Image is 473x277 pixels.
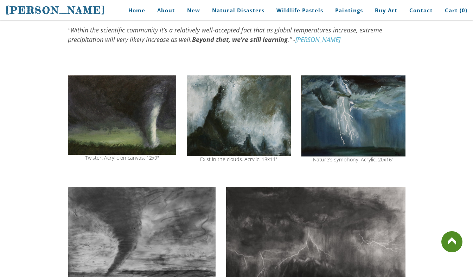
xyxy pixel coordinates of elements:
div: Twister. Acrylic on canvas. 12x9" [68,155,176,160]
strong: Beyond that, we’re still learning [192,35,288,44]
a: Contact [404,2,438,18]
img: twister [68,75,176,155]
div: Exist in the clouds. Acrylic. 18x14" [187,157,291,162]
a: Wildlife Pastels [271,2,328,18]
div: Nature's symphony. Acrylic. 20x16" [301,157,405,162]
a: Cart (0) [440,2,467,18]
img: clouds over mountains [187,75,291,156]
a: Natural Disasters [207,2,270,18]
a: [PERSON_NAME] [295,35,340,44]
font: "Within the scientific community it’s a relatively well-accepted fact that as global temperatures... [68,26,382,44]
a: About [152,2,180,18]
a: Home [118,2,151,18]
img: lightning painting [301,75,405,156]
a: Paintings [330,2,368,18]
a: New [182,2,205,18]
span: [PERSON_NAME] [6,4,106,16]
a: [PERSON_NAME] [6,4,106,17]
span: 0 [462,7,465,14]
a: Buy Art [370,2,403,18]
